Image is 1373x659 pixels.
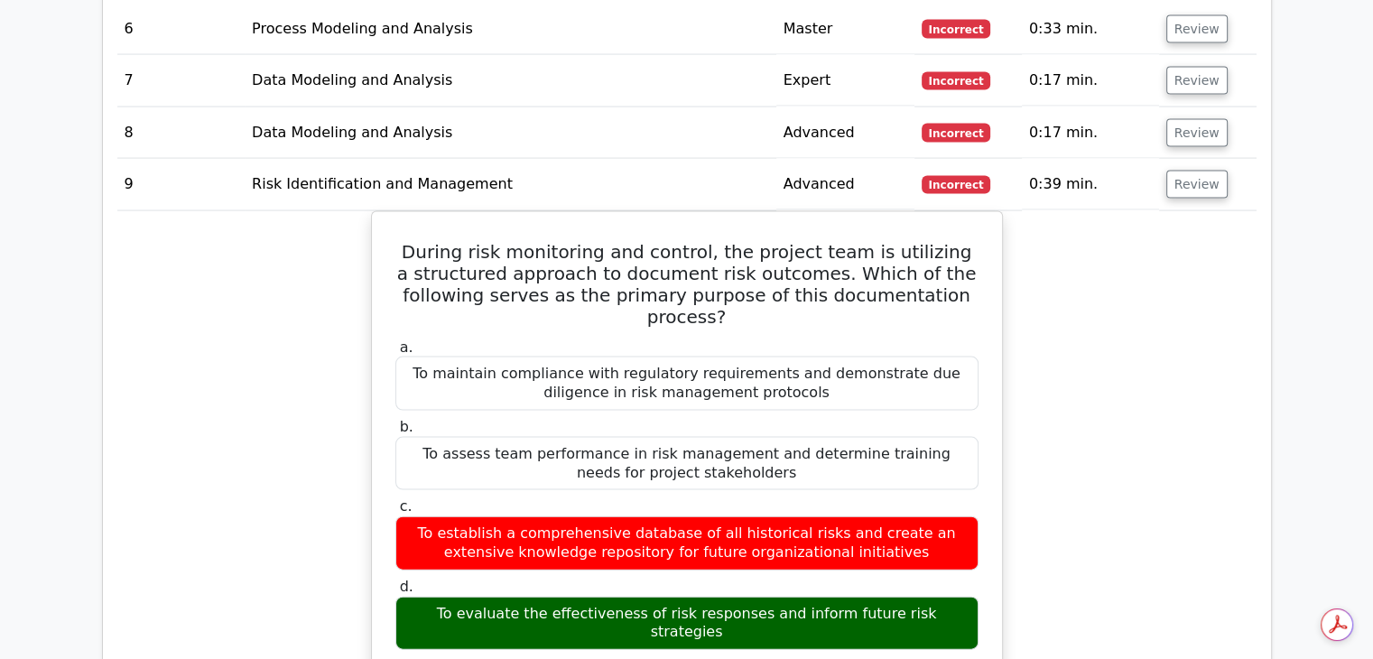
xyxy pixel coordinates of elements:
[395,357,979,411] div: To maintain compliance with regulatory requirements and demonstrate due diligence in risk managem...
[1022,55,1159,107] td: 0:17 min.
[117,4,246,55] td: 6
[776,107,914,159] td: Advanced
[1166,67,1228,95] button: Review
[776,55,914,107] td: Expert
[922,176,991,194] span: Incorrect
[117,159,246,210] td: 9
[245,55,776,107] td: Data Modeling and Analysis
[395,516,979,571] div: To establish a comprehensive database of all historical risks and create an extensive knowledge r...
[400,578,413,595] span: d.
[776,159,914,210] td: Advanced
[400,497,413,515] span: c.
[776,4,914,55] td: Master
[395,437,979,491] div: To assess team performance in risk management and determine training needs for project stakeholders
[400,339,413,356] span: a.
[245,159,776,210] td: Risk Identification and Management
[1022,4,1159,55] td: 0:33 min.
[245,107,776,159] td: Data Modeling and Analysis
[394,241,980,328] h5: During risk monitoring and control, the project team is utilizing a structured approach to docume...
[922,124,991,142] span: Incorrect
[395,597,979,651] div: To evaluate the effectiveness of risk responses and inform future risk strategies
[922,72,991,90] span: Incorrect
[922,20,991,38] span: Incorrect
[117,55,246,107] td: 7
[1166,171,1228,199] button: Review
[1022,159,1159,210] td: 0:39 min.
[1166,119,1228,147] button: Review
[400,418,413,435] span: b.
[245,4,776,55] td: Process Modeling and Analysis
[1022,107,1159,159] td: 0:17 min.
[1166,15,1228,43] button: Review
[117,107,246,159] td: 8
